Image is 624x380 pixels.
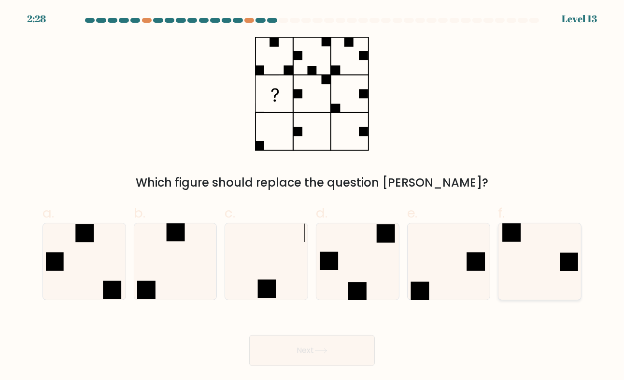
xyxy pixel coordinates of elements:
[562,12,597,26] div: Level 13
[134,204,145,222] span: b.
[225,204,235,222] span: c.
[498,204,505,222] span: f.
[316,204,327,222] span: d.
[43,204,54,222] span: a.
[407,204,418,222] span: e.
[27,12,46,26] div: 2:28
[48,174,576,191] div: Which figure should replace the question [PERSON_NAME]?
[249,335,375,366] button: Next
